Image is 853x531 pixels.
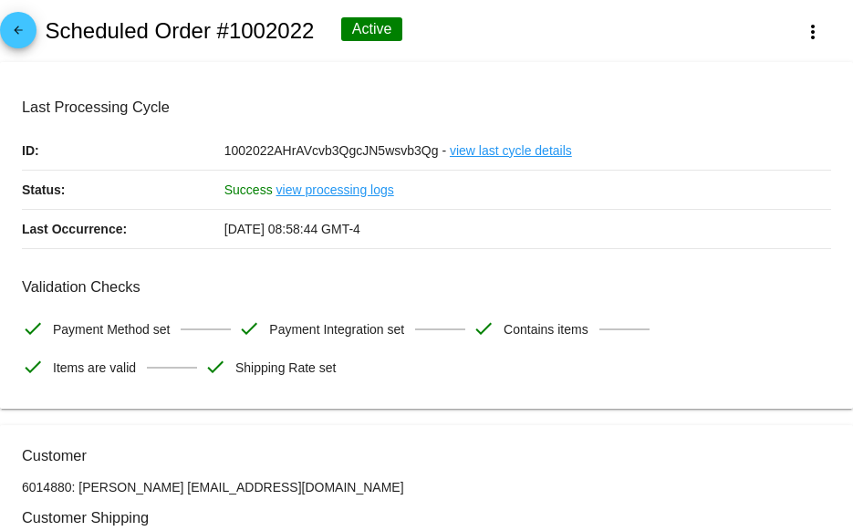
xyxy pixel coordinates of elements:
mat-icon: check [238,318,260,339]
span: Payment Method set [53,310,170,349]
h3: Customer Shipping [22,509,831,526]
mat-icon: check [22,318,44,339]
mat-icon: more_vert [802,21,824,43]
mat-icon: check [204,356,226,378]
span: Contains items [504,310,588,349]
span: 1002022AHrAVcvb3QgcJN5wsvb3Qg - [224,143,446,158]
h3: Last Processing Cycle [22,99,831,116]
p: 6014880: [PERSON_NAME] [EMAIL_ADDRESS][DOMAIN_NAME] [22,480,831,495]
a: view last cycle details [450,131,572,170]
span: Payment Integration set [269,310,404,349]
div: Active [341,17,403,41]
mat-icon: check [473,318,494,339]
h3: Customer [22,447,831,464]
h2: Scheduled Order #1002022 [45,18,314,44]
h3: Validation Checks [22,278,831,296]
span: Success [224,182,273,197]
span: Shipping Rate set [235,349,337,387]
span: Items are valid [53,349,136,387]
a: view processing logs [276,171,394,209]
p: Status: [22,171,224,209]
mat-icon: arrow_back [7,24,29,46]
span: [DATE] 08:58:44 GMT-4 [224,222,360,236]
p: Last Occurrence: [22,210,224,248]
p: ID: [22,131,224,170]
mat-icon: check [22,356,44,378]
